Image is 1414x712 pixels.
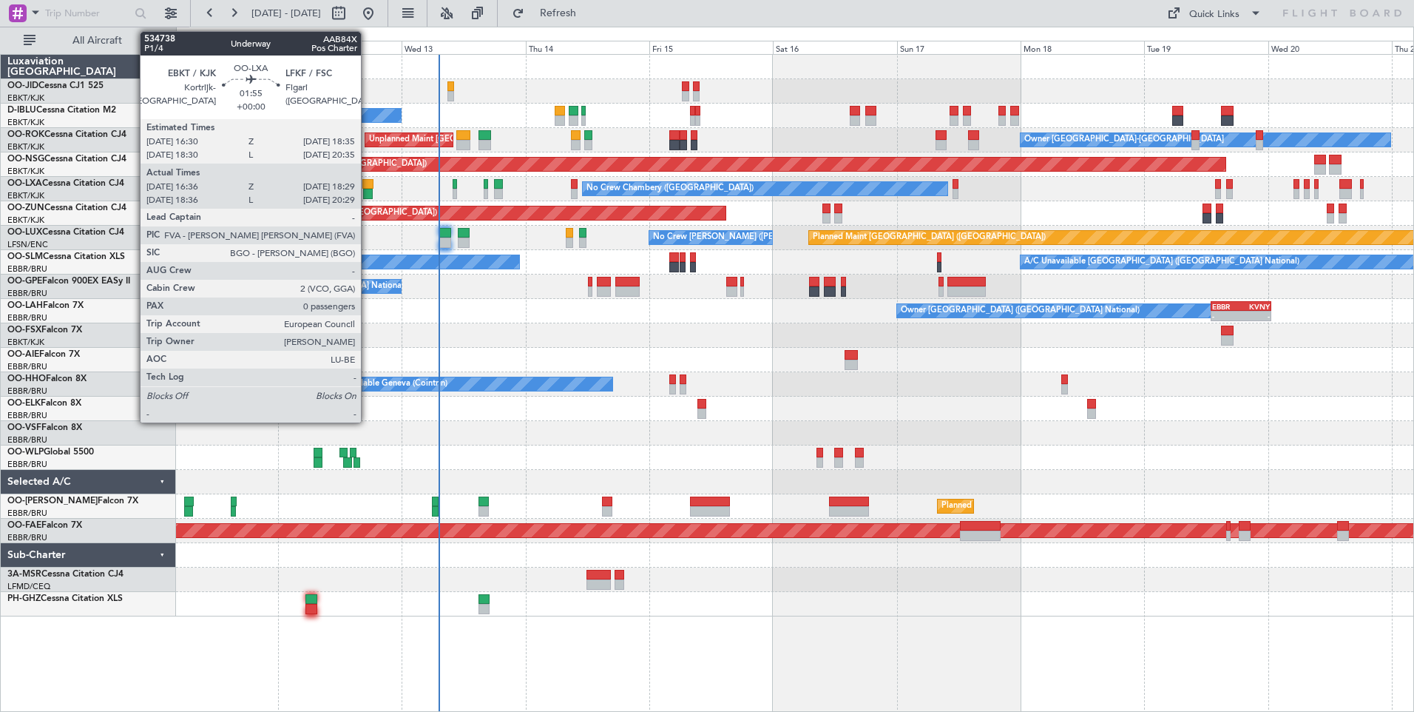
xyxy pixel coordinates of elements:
a: OO-FAEFalcon 7X [7,521,82,530]
a: OO-JIDCessna CJ1 525 [7,81,104,90]
span: PH-GHZ [7,594,41,603]
span: D-IBLU [7,106,36,115]
a: EBKT/KJK [7,337,44,348]
span: OO-GPE [7,277,42,286]
div: Unplanned Maint [GEOGRAPHIC_DATA] ([GEOGRAPHIC_DATA]) [194,202,437,224]
div: A/C Unavailable [GEOGRAPHIC_DATA] ([GEOGRAPHIC_DATA] National) [1024,251,1299,273]
a: OO-HHOFalcon 8X [7,375,87,383]
a: EBBR/BRU [7,288,47,299]
span: OO-JID [7,81,38,90]
div: EBBR [1212,302,1241,311]
div: Thu 14 [526,41,649,54]
div: No Crew [PERSON_NAME] ([PERSON_NAME]) [653,226,831,249]
a: LFMD/CEQ [7,581,50,592]
a: D-IBLUCessna Citation M2 [7,106,116,115]
span: OO-ELK [7,399,41,408]
a: OO-GPEFalcon 900EX EASy II [7,277,130,286]
a: EBKT/KJK [7,93,44,104]
span: All Aircraft [38,36,156,46]
span: OO-LUX [7,228,42,237]
div: KVNY [1241,302,1270,311]
div: Sat 16 [773,41,896,54]
span: [DATE] - [DATE] [251,7,321,20]
div: Tue 12 [278,41,402,54]
button: All Aircraft [16,29,160,53]
a: EBKT/KJK [7,190,44,201]
a: PH-GHZCessna Citation XLS [7,594,123,603]
a: OO-[PERSON_NAME]Falcon 7X [7,497,138,506]
a: EBKT/KJK [7,166,44,177]
div: Tue 19 [1144,41,1268,54]
a: OO-AIEFalcon 7X [7,350,80,359]
a: OO-ROKCessna Citation CJ4 [7,130,126,139]
a: OO-LXACessna Citation CJ4 [7,179,124,188]
div: No Crew [GEOGRAPHIC_DATA] ([GEOGRAPHIC_DATA] National) [158,275,406,298]
a: EBBR/BRU [7,410,47,421]
a: OO-NSGCessna Citation CJ4 [7,155,126,164]
a: OO-ELKFalcon 8X [7,399,81,408]
a: EBBR/BRU [7,263,47,275]
button: Refresh [505,1,594,25]
span: OO-VSF [7,423,41,432]
span: OO-FSX [7,326,41,335]
span: Refresh [527,8,589,19]
div: Quick Links [1189,7,1239,22]
div: Unplanned Maint [GEOGRAPHIC_DATA]-[GEOGRAPHIC_DATA] [369,129,608,151]
span: 3A-MSR [7,570,41,579]
a: EBKT/KJK [7,141,44,152]
a: EBBR/BRU [7,386,47,397]
span: OO-SLM [7,252,43,261]
span: OO-[PERSON_NAME] [7,497,98,506]
span: OO-WLP [7,448,44,457]
div: Planned Maint [GEOGRAPHIC_DATA] ([GEOGRAPHIC_DATA]) [194,153,427,175]
a: EBBR/BRU [7,312,47,323]
span: OO-FAE [7,521,41,530]
div: Owner [GEOGRAPHIC_DATA] ([GEOGRAPHIC_DATA] National) [901,300,1140,322]
div: Wed 13 [402,41,525,54]
a: EBBR/BRU [7,434,47,446]
a: OO-LUXCessna Citation CJ4 [7,228,124,237]
div: Sun 17 [897,41,1021,54]
a: OO-ZUNCessna Citation CJ4 [7,204,126,212]
div: A/C Unavailable Geneva (Cointrin) [318,373,447,395]
button: Quick Links [1160,1,1269,25]
input: Trip Number [45,2,130,24]
div: - [1241,312,1270,320]
a: EBBR/BRU [7,361,47,372]
div: [DATE] [179,30,204,42]
a: EBBR/BRU [7,532,47,543]
div: Wed 20 [1268,41,1392,54]
a: EBBR/BRU [7,459,47,470]
span: OO-AIE [7,350,39,359]
div: Mon 18 [1021,41,1144,54]
a: EBKT/KJK [7,117,44,128]
a: OO-WLPGlobal 5500 [7,448,94,457]
a: EBBR/BRU [7,508,47,519]
span: OO-LXA [7,179,42,188]
span: OO-NSG [7,155,44,164]
span: OO-HHO [7,375,46,383]
div: Planned Maint [GEOGRAPHIC_DATA] ([GEOGRAPHIC_DATA] National) [941,495,1209,517]
div: Fri 15 [649,41,773,54]
div: Owner [GEOGRAPHIC_DATA]-[GEOGRAPHIC_DATA] [1024,129,1224,151]
a: OO-SLMCessna Citation XLS [7,252,125,261]
span: OO-ZUN [7,204,44,212]
a: OO-LAHFalcon 7X [7,301,84,310]
a: OO-VSFFalcon 8X [7,423,82,432]
a: LFSN/ENC [7,239,48,250]
a: EBKT/KJK [7,215,44,226]
div: No Crew Chambery ([GEOGRAPHIC_DATA]) [586,178,754,200]
a: 3A-MSRCessna Citation CJ4 [7,570,124,579]
a: OO-FSXFalcon 7X [7,326,82,335]
span: OO-ROK [7,130,44,139]
span: OO-LAH [7,301,43,310]
div: Planned Maint [GEOGRAPHIC_DATA] ([GEOGRAPHIC_DATA]) [813,226,1046,249]
div: - [1212,312,1241,320]
div: Mon 11 [155,41,278,54]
